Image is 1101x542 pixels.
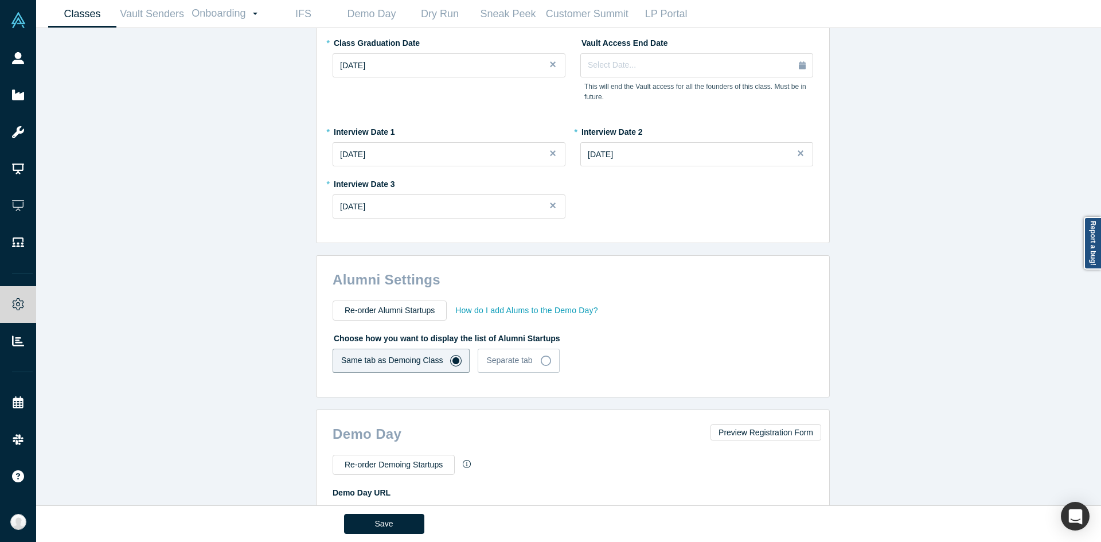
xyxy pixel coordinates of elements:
[344,514,424,534] button: Save
[333,174,395,190] label: Interview Date 3
[333,487,391,499] label: Demo Day URL
[188,1,269,27] a: Onboarding
[588,150,613,159] span: [DATE]
[333,455,455,475] button: Re-order Demoing Startups
[333,329,813,345] label: Choose how you want to display the list of Alumni Startups
[405,1,474,28] a: Dry Run
[333,33,420,49] label: Class Graduation Date
[10,12,26,28] img: Alchemist Vault Logo
[588,60,636,69] span: Select Date...
[337,1,405,28] a: Demo Day
[341,356,443,365] span: Same tab as Demoing Class
[10,514,26,530] img: Anna Sanchez's Account
[340,150,365,159] span: [DATE]
[580,142,813,166] button: [DATE]
[333,53,565,77] button: [DATE]
[333,142,565,166] button: [DATE]
[548,53,565,77] button: Close
[474,1,542,28] a: Sneak Peek
[340,61,365,70] span: [DATE]
[1084,217,1101,270] a: Report a bug!
[796,142,813,166] button: Close
[333,122,395,138] label: Interview Date 1
[548,142,565,166] button: Close
[321,418,401,443] h2: Demo Day
[584,81,809,102] p: This will end the Vault access for all the founders of this class. Must be in future.
[632,1,700,28] a: LP Portal
[710,424,821,440] button: Preview Registration Form
[48,1,116,28] a: Classes
[548,194,565,219] button: Close
[333,301,447,321] button: Re-order Alumni Startups
[340,202,365,211] span: [DATE]
[580,33,667,49] label: Vault Access End Date
[116,1,188,28] a: Vault Senders
[542,1,632,28] a: Customer Summit
[486,356,532,365] span: Separate tab
[455,302,599,318] button: How do I add Alums to the Demo Day?
[269,1,337,28] a: IFS
[333,504,813,517] p: [URL][DOMAIN_NAME]
[333,194,565,219] button: [DATE]
[333,272,813,288] h2: Alumni Settings
[580,122,643,138] label: Interview Date 2
[580,53,813,77] button: Select Date...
